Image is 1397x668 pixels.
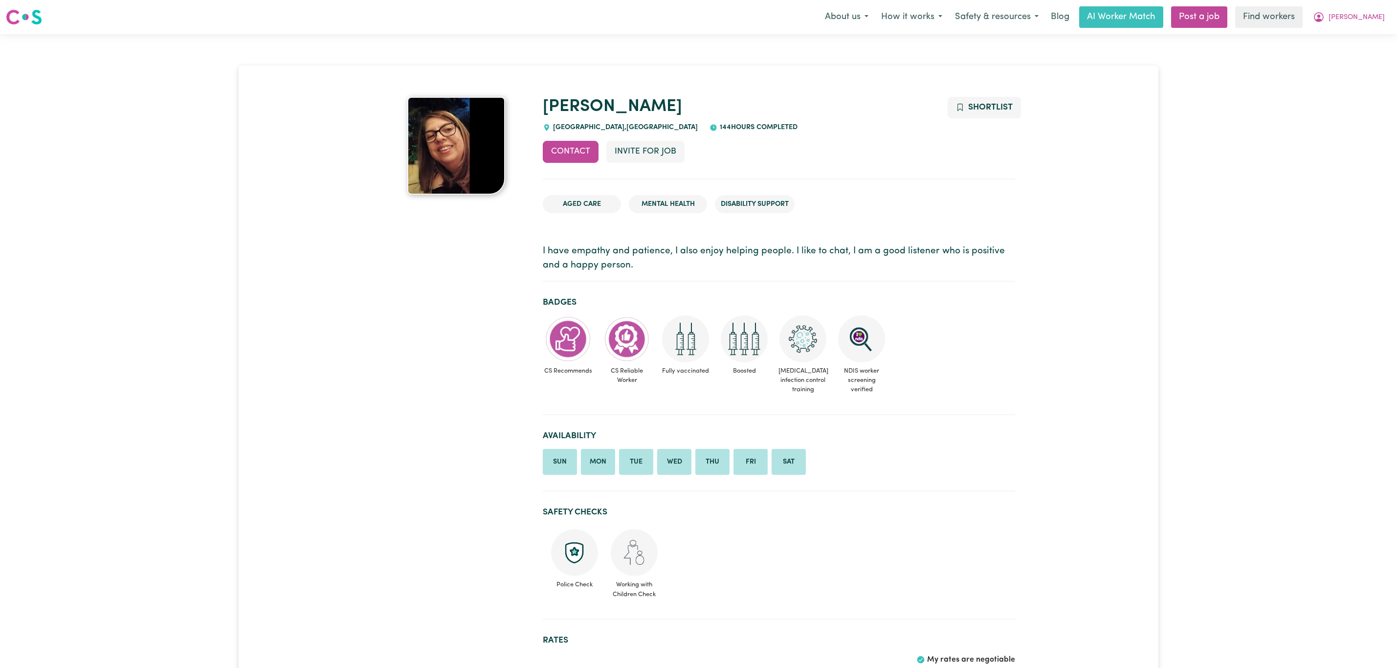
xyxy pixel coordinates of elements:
[838,315,885,362] img: NDIS Worker Screening Verified
[381,97,531,195] a: Ana's profile picture'
[543,195,621,214] li: Aged Care
[721,315,768,362] img: Care and support worker has received booster dose of COVID-19 vaccination
[719,362,770,379] span: Boosted
[660,362,711,379] span: Fully vaccinated
[1079,6,1163,28] a: AI Worker Match
[543,635,1015,646] h2: Rates
[819,7,875,27] button: About us
[610,576,658,599] span: Working with Children Check
[603,315,650,362] img: Care worker is most reliable worker
[1329,12,1385,23] span: [PERSON_NAME]
[543,141,599,162] button: Contact
[777,362,828,399] span: [MEDICAL_DATA] infection control training
[543,449,577,475] li: Available on Sunday
[733,449,768,475] li: Available on Friday
[715,195,795,214] li: Disability Support
[407,97,505,195] img: Ana
[551,124,698,131] span: [GEOGRAPHIC_DATA] , [GEOGRAPHIC_DATA]
[543,431,1015,441] h2: Availability
[875,7,949,27] button: How it works
[662,315,709,362] img: Care and support worker has received 2 doses of COVID-19 vaccine
[695,449,730,475] li: Available on Thursday
[619,449,653,475] li: Available on Tuesday
[836,362,887,399] span: NDIS worker screening verified
[543,507,1015,517] h2: Safety Checks
[551,576,599,589] span: Police Check
[657,449,691,475] li: Available on Wednesday
[543,245,1015,273] p: I have empathy and patience, I also enjoy helping people. I like to chat, I am a good listener wh...
[949,7,1045,27] button: Safety & resources
[545,315,592,362] img: Care worker is recommended by Careseekers
[543,98,682,115] a: [PERSON_NAME]
[927,656,1015,664] span: My rates are negotiable
[611,529,658,576] img: Working with children check
[601,362,652,389] span: CS Reliable Worker
[543,297,1015,308] h2: Badges
[948,97,1021,118] button: Add to shortlist
[543,362,594,379] span: CS Recommends
[629,195,707,214] li: Mental Health
[779,315,826,362] img: CS Academy: COVID-19 Infection Control Training course completed
[6,8,42,26] img: Careseekers logo
[606,141,685,162] button: Invite for Job
[772,449,806,475] li: Available on Saturday
[968,103,1013,111] span: Shortlist
[1307,7,1391,27] button: My Account
[717,124,798,131] span: 144 hours completed
[1171,6,1227,28] a: Post a job
[581,449,615,475] li: Available on Monday
[1045,6,1075,28] a: Blog
[6,6,42,28] a: Careseekers logo
[551,529,598,576] img: Police check
[1235,6,1303,28] a: Find workers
